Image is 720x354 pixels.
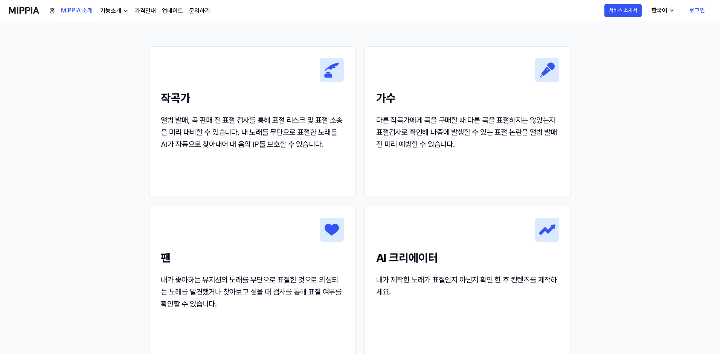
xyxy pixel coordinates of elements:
[135,6,156,15] a: 가격안내
[320,58,344,82] img: 작곡가
[376,114,559,150] div: 다른 작곡가에게 곡을 구매할 때 다른 곡을 표절하지는 않았는지 표절검사로 확인해 나중에 발생할 수 있는 표절 논란을 앨범 발매 전 미리 예방할 수 있습니다.
[376,90,559,107] h2: 가수
[123,8,129,14] img: down
[376,249,559,266] h2: AI 크리에이터
[161,114,344,150] div: 앨범 발매, 곡 판매 전 표절 검사를 통해 표절 리스크 및 표절 소송을 미리 대비할 수 있습니다. 내 노래를 무단으로 표절한 노래를 AI가 자동으로 찾아내어 내 음악 IP를 ...
[161,274,344,310] div: 내가 좋아하는 뮤지션의 노래를 무단으로 표절한 것으로 의심되는 노래를 발견했거나 찾아보고 싶을 때 검사를 통해 표절 여부를 확인할 수 있습니다.
[99,6,129,15] button: 기능소개
[161,90,344,107] h2: 작곡가
[604,4,642,17] button: 서비스 소개서
[376,274,559,298] div: 내가 제작한 노래가 표절인지 아닌지 확인 한 후 컨텐츠를 제작하세요.
[320,218,344,242] img: 작곡가
[61,0,93,21] a: MIPPIA 소개
[535,218,559,242] img: 작곡가
[162,6,183,15] a: 업데이트
[645,3,679,18] button: 한국어
[650,6,669,15] div: 한국어
[50,6,55,15] a: 홈
[189,6,210,15] a: 문의하기
[161,249,344,266] h2: 팬
[99,6,123,15] div: 기능소개
[535,58,559,82] img: 작곡가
